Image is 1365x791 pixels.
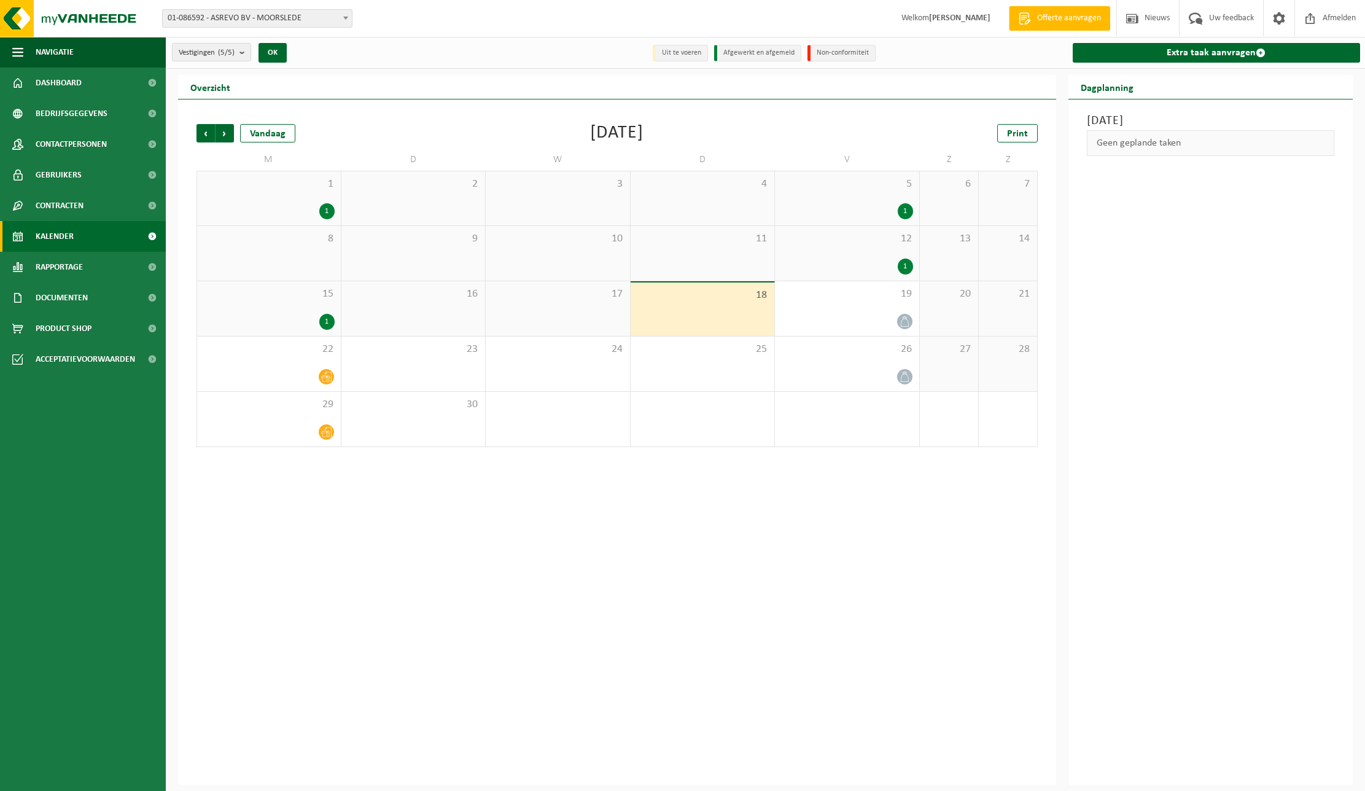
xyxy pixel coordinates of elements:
span: 24 [492,343,624,356]
span: Acceptatievoorwaarden [36,344,135,375]
button: Vestigingen(5/5) [172,43,251,61]
button: OK [259,43,287,63]
span: 12 [781,232,913,246]
td: Z [920,149,979,171]
a: Offerte aanvragen [1009,6,1110,31]
span: 30 [348,398,480,411]
div: Vandaag [240,124,295,142]
span: 9 [348,232,480,246]
a: Print [997,124,1038,142]
span: 01-086592 - ASREVO BV - MOORSLEDE [162,9,352,28]
h3: [DATE] [1087,112,1334,130]
span: Dashboard [36,68,82,98]
div: 1 [898,203,913,219]
span: Vorige [196,124,215,142]
div: 1 [319,314,335,330]
span: 01-086592 - ASREVO BV - MOORSLEDE [163,10,352,27]
span: Rapportage [36,252,83,282]
span: 10 [492,232,624,246]
td: D [341,149,486,171]
span: 14 [985,232,1031,246]
span: 6 [926,177,972,191]
td: D [631,149,776,171]
span: 16 [348,287,480,301]
span: 25 [637,343,769,356]
span: 2 [348,177,480,191]
span: 1 [203,177,335,191]
span: 11 [637,232,769,246]
span: 3 [492,177,624,191]
span: Print [1007,129,1028,139]
span: 22 [203,343,335,356]
span: 7 [985,177,1031,191]
span: 18 [637,289,769,302]
h2: Overzicht [178,75,243,99]
span: 8 [203,232,335,246]
div: 1 [898,259,913,275]
td: Z [979,149,1038,171]
span: Vestigingen [179,44,235,62]
div: Geen geplande taken [1087,130,1334,156]
td: W [486,149,631,171]
td: V [775,149,920,171]
span: 20 [926,287,972,301]
span: Kalender [36,221,74,252]
span: Volgende [216,124,234,142]
td: M [196,149,341,171]
span: Navigatie [36,37,74,68]
span: 29 [203,398,335,411]
span: Bedrijfsgegevens [36,98,107,129]
span: 19 [781,287,913,301]
span: Product Shop [36,313,91,344]
span: 28 [985,343,1031,356]
div: 1 [319,203,335,219]
count: (5/5) [218,49,235,56]
span: Offerte aanvragen [1034,12,1104,25]
span: Documenten [36,282,88,313]
div: [DATE] [590,124,644,142]
span: 13 [926,232,972,246]
span: 15 [203,287,335,301]
span: Contactpersonen [36,129,107,160]
li: Uit te voeren [653,45,708,61]
span: Contracten [36,190,84,221]
strong: [PERSON_NAME] [929,14,990,23]
span: Gebruikers [36,160,82,190]
span: 4 [637,177,769,191]
a: Extra taak aanvragen [1073,43,1360,63]
h2: Dagplanning [1068,75,1146,99]
span: 27 [926,343,972,356]
span: 21 [985,287,1031,301]
span: 23 [348,343,480,356]
span: 26 [781,343,913,356]
span: 17 [492,287,624,301]
span: 5 [781,177,913,191]
li: Afgewerkt en afgemeld [714,45,801,61]
li: Non-conformiteit [807,45,876,61]
iframe: chat widget [6,764,205,791]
